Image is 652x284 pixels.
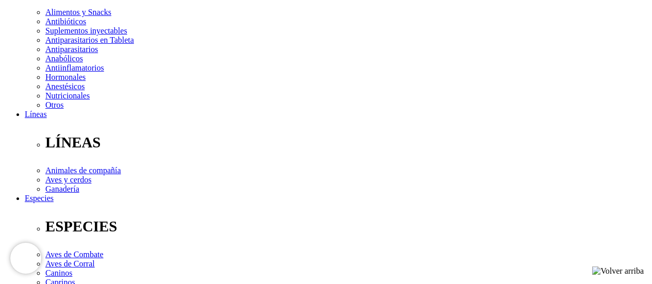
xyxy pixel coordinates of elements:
[45,269,72,277] a: Caninos
[45,175,91,184] a: Aves y cerdos
[25,110,47,119] a: Líneas
[45,185,79,193] a: Ganadería
[45,26,127,35] a: Suplementos inyectables
[45,8,111,16] a: Alimentos y Snacks
[45,250,104,259] a: Aves de Combate
[45,17,86,26] a: Antibióticos
[45,259,95,268] a: Aves de Corral
[45,63,104,72] a: Antiinflamatorios
[45,91,90,100] a: Nutricionales
[45,54,83,63] a: Anabólicos
[45,36,134,44] a: Antiparasitarios en Tableta
[45,218,648,235] p: ESPECIES
[10,243,41,274] iframe: Brevo live chat
[45,101,64,109] a: Otros
[592,266,644,276] img: Volver arriba
[45,82,85,91] a: Anestésicos
[45,166,121,175] a: Animales de compañía
[25,194,54,203] a: Especies
[45,73,86,81] a: Hormonales
[45,134,648,151] p: LÍNEAS
[45,45,98,54] a: Antiparasitarios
